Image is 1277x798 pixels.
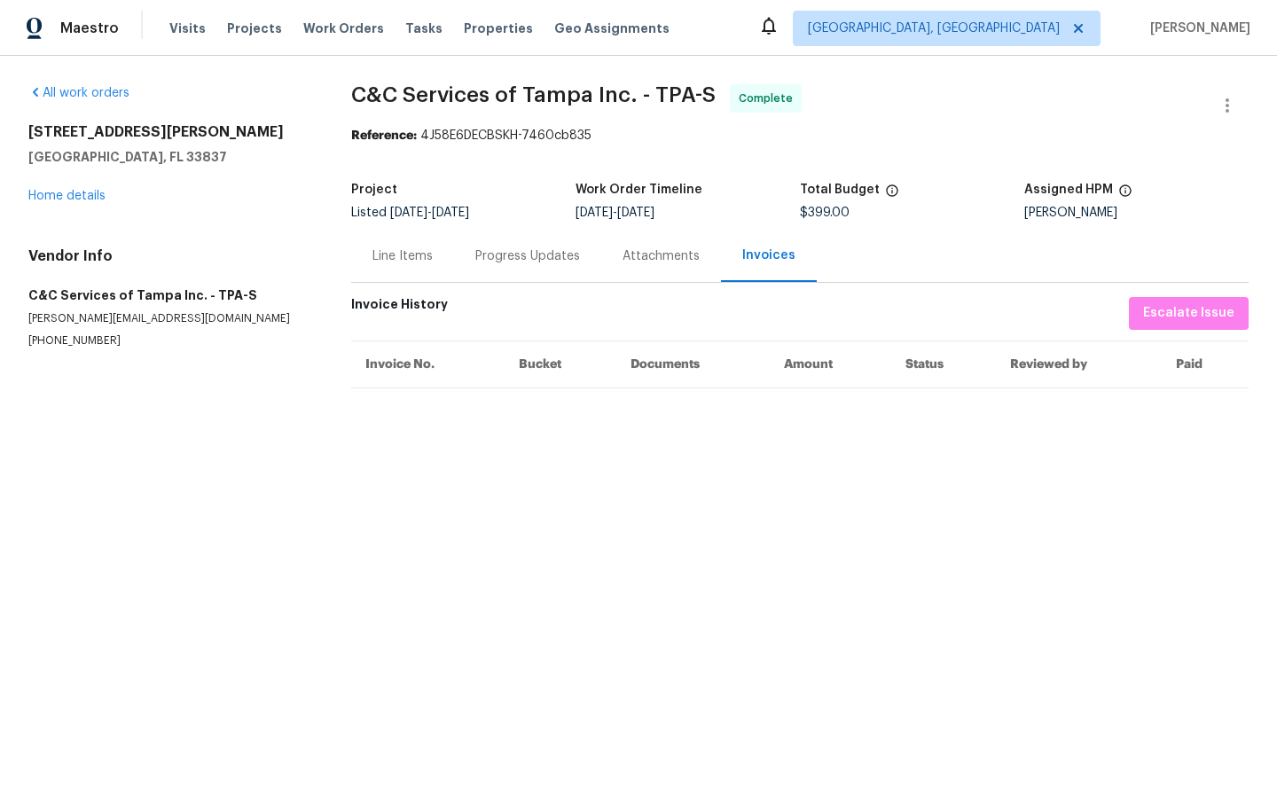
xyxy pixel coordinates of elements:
[770,340,891,387] th: Amount
[351,297,448,321] h6: Invoice History
[808,20,1060,37] span: [GEOGRAPHIC_DATA], [GEOGRAPHIC_DATA]
[617,207,654,219] span: [DATE]
[1143,302,1234,325] span: Escalate Issue
[28,148,309,166] h5: [GEOGRAPHIC_DATA], FL 33837
[351,127,1249,145] div: 4J58E6DECBSKH-7460cb835
[1118,184,1132,207] span: The hpm assigned to this work order.
[742,246,795,264] div: Invoices
[28,190,106,202] a: Home details
[616,340,770,387] th: Documents
[372,247,433,265] div: Line Items
[28,311,309,326] p: [PERSON_NAME][EMAIL_ADDRESS][DOMAIN_NAME]
[800,184,880,196] h5: Total Budget
[576,207,654,219] span: -
[885,184,899,207] span: The total cost of line items that have been proposed by Opendoor. This sum includes line items th...
[28,123,309,141] h2: [STREET_ADDRESS][PERSON_NAME]
[60,20,119,37] span: Maestro
[28,247,309,265] h4: Vendor Info
[891,340,996,387] th: Status
[351,340,505,387] th: Invoice No.
[28,286,309,304] h5: C&C Services of Tampa Inc. - TPA-S
[505,340,616,387] th: Bucket
[390,207,469,219] span: -
[28,87,129,99] a: All work orders
[576,207,613,219] span: [DATE]
[405,22,443,35] span: Tasks
[432,207,469,219] span: [DATE]
[800,207,850,219] span: $399.00
[623,247,700,265] div: Attachments
[576,184,702,196] h5: Work Order Timeline
[1024,207,1249,219] div: [PERSON_NAME]
[1162,340,1249,387] th: Paid
[227,20,282,37] span: Projects
[1024,184,1113,196] h5: Assigned HPM
[351,207,469,219] span: Listed
[475,247,580,265] div: Progress Updates
[351,129,417,142] b: Reference:
[390,207,427,219] span: [DATE]
[996,340,1162,387] th: Reviewed by
[351,184,397,196] h5: Project
[1129,297,1249,330] button: Escalate Issue
[303,20,384,37] span: Work Orders
[351,84,716,106] span: C&C Services of Tampa Inc. - TPA-S
[464,20,533,37] span: Properties
[28,333,309,348] p: [PHONE_NUMBER]
[554,20,670,37] span: Geo Assignments
[739,90,800,107] span: Complete
[1143,20,1250,37] span: [PERSON_NAME]
[169,20,206,37] span: Visits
